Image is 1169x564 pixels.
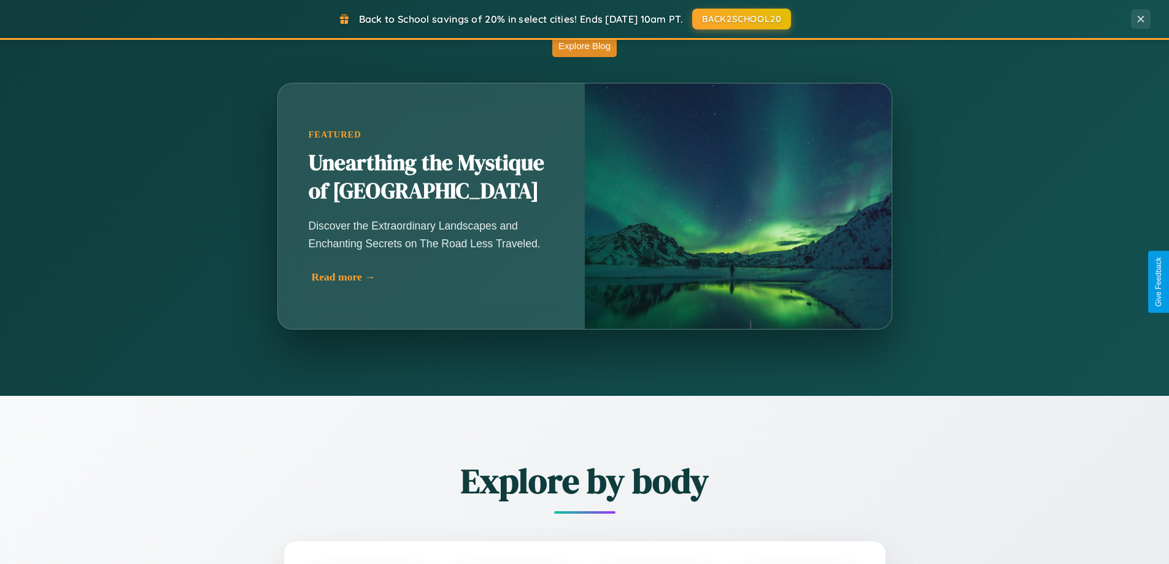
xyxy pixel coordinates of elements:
[217,457,953,504] h2: Explore by body
[312,271,557,284] div: Read more →
[359,13,683,25] span: Back to School savings of 20% in select cities! Ends [DATE] 10am PT.
[552,34,617,57] button: Explore Blog
[309,129,554,140] div: Featured
[309,149,554,206] h2: Unearthing the Mystique of [GEOGRAPHIC_DATA]
[692,9,791,29] button: BACK2SCHOOL20
[1154,257,1163,307] div: Give Feedback
[309,217,554,252] p: Discover the Extraordinary Landscapes and Enchanting Secrets on The Road Less Traveled.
